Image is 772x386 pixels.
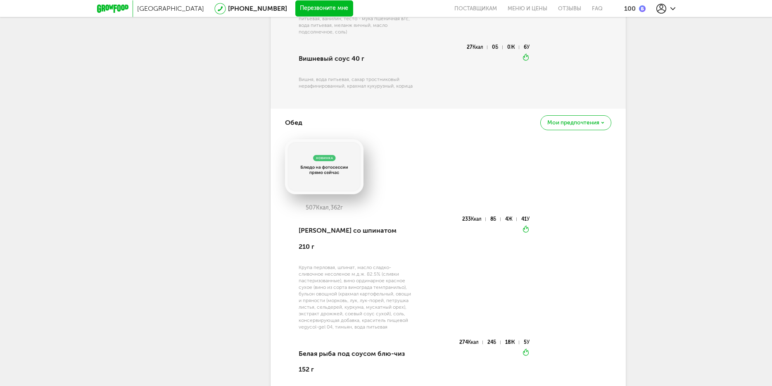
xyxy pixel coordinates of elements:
[639,5,646,12] img: bonus_b.cdccf46.png
[527,216,530,222] span: У
[493,339,496,345] span: Б
[511,44,515,50] span: Ж
[505,341,519,344] div: 18
[228,5,287,12] a: [PHONE_NUMBER]
[511,339,515,345] span: Ж
[492,45,502,49] div: 0
[521,217,530,221] div: 41
[508,216,513,222] span: Ж
[471,216,482,222] span: Ккал
[493,216,496,222] span: Б
[295,0,353,17] button: Перезвоните мне
[340,204,343,211] span: г
[299,264,413,330] div: Крупа перловая, шпинат, масло сладко-сливочное несоленое м.д.ж. 82.5% (сливки пастеризованные), в...
[524,341,530,344] div: 5
[527,339,530,345] span: У
[299,340,413,384] div: Белая рыба под соусом блю-чиз 152 г
[547,120,599,126] span: Мои предпочтения
[459,341,483,344] div: 274
[487,341,500,344] div: 24
[285,205,363,211] div: 507 362
[507,45,519,49] div: 0
[316,204,330,211] span: Ккал,
[137,5,204,12] span: [GEOGRAPHIC_DATA]
[299,2,413,35] div: Вареники с творогом (начинка - творог (нормализованное молоко, закваска), сахар, вода питьевая, в...
[285,115,302,131] h4: Обед
[468,339,479,345] span: Ккал
[524,45,530,49] div: 6
[299,76,413,89] div: Вишня, вода питьевая, сахар тростниковый нерафинированный, крахмал кукурузный, корица
[505,217,517,221] div: 4
[624,5,636,12] div: 100
[473,44,483,50] span: Ккал
[527,44,530,50] span: У
[467,45,487,49] div: 27
[299,217,413,261] div: [PERSON_NAME] со шпинатом 210 г
[462,217,486,221] div: 233
[495,44,498,50] span: Б
[285,139,363,194] img: big_noimage.png
[490,217,500,221] div: 8
[299,45,413,73] div: Вишневый соус 40 г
